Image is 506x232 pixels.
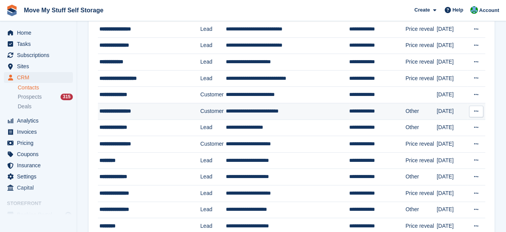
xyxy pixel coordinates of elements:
[61,94,73,100] div: 315
[4,160,73,171] a: menu
[6,5,18,16] img: stora-icon-8386f47178a22dfd0bd8f6a31ec36ba5ce8667c1dd55bd0f319d3a0aa187defe.svg
[17,72,63,83] span: CRM
[405,185,437,202] td: Price reveal
[18,103,32,110] span: Deals
[405,54,437,71] td: Price reveal
[437,21,467,37] td: [DATE]
[4,61,73,72] a: menu
[17,39,63,49] span: Tasks
[17,61,63,72] span: Sites
[437,37,467,54] td: [DATE]
[437,103,467,119] td: [DATE]
[200,37,226,54] td: Lead
[200,169,226,185] td: Lead
[200,152,226,169] td: Lead
[200,136,226,153] td: Customer
[405,37,437,54] td: Price reveal
[437,202,467,218] td: [DATE]
[18,93,42,101] span: Prospects
[18,103,73,111] a: Deals
[200,21,226,37] td: Lead
[17,209,63,220] span: Booking Portal
[437,169,467,185] td: [DATE]
[479,7,499,14] span: Account
[200,103,226,119] td: Customer
[437,54,467,71] td: [DATE]
[200,87,226,103] td: Customer
[200,185,226,202] td: Lead
[4,115,73,126] a: menu
[405,103,437,119] td: Other
[4,138,73,148] a: menu
[17,115,63,126] span: Analytics
[4,209,73,220] a: menu
[17,182,63,193] span: Capital
[17,50,63,61] span: Subscriptions
[4,171,73,182] a: menu
[17,160,63,171] span: Insurance
[18,93,73,101] a: Prospects 315
[437,185,467,202] td: [DATE]
[200,119,226,136] td: Lead
[4,149,73,160] a: menu
[64,210,73,219] a: Preview store
[405,70,437,87] td: Price reveal
[18,84,73,91] a: Contacts
[405,119,437,136] td: Other
[405,152,437,169] td: Price reveal
[452,6,463,14] span: Help
[414,6,430,14] span: Create
[4,126,73,137] a: menu
[405,169,437,185] td: Other
[405,136,437,153] td: Price reveal
[4,50,73,61] a: menu
[200,202,226,218] td: Lead
[17,138,63,148] span: Pricing
[437,152,467,169] td: [DATE]
[200,54,226,71] td: Lead
[21,4,106,17] a: Move My Stuff Self Storage
[17,126,63,137] span: Invoices
[437,87,467,103] td: [DATE]
[437,70,467,87] td: [DATE]
[17,27,63,38] span: Home
[4,27,73,38] a: menu
[405,21,437,37] td: Price reveal
[200,70,226,87] td: Lead
[17,149,63,160] span: Coupons
[4,39,73,49] a: menu
[405,202,437,218] td: Other
[437,119,467,136] td: [DATE]
[437,136,467,153] td: [DATE]
[470,6,478,14] img: Dan
[4,182,73,193] a: menu
[7,200,77,207] span: Storefront
[4,72,73,83] a: menu
[17,171,63,182] span: Settings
